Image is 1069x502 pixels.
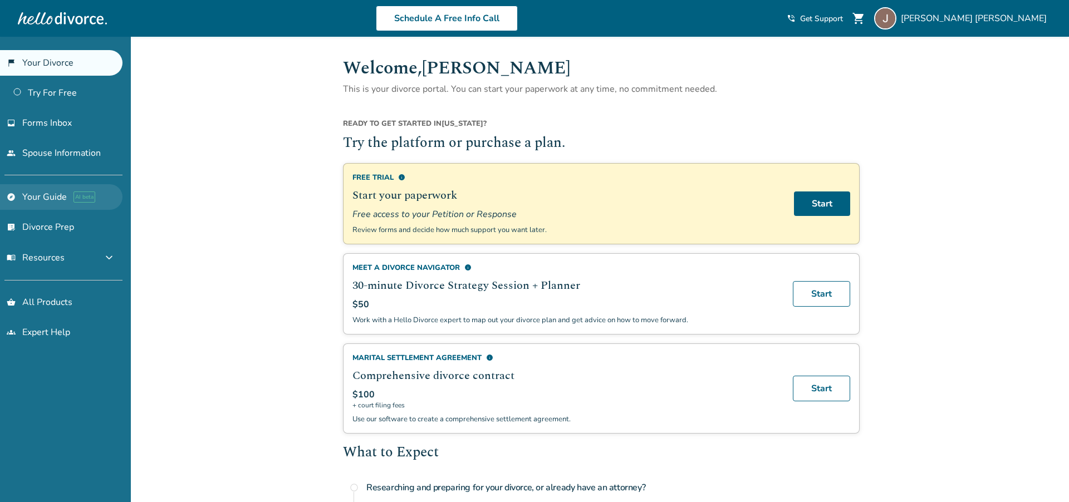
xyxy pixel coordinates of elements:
p: Work with a Hello Divorce expert to map out your divorce plan and get advice on how to move forward. [352,315,779,325]
h1: Welcome, [PERSON_NAME] [343,55,860,82]
a: Start [793,281,850,307]
span: $50 [352,298,369,311]
a: Schedule A Free Info Call [376,6,518,31]
p: This is your divorce portal. You can start your paperwork at any time, no commitment needed. [343,82,860,96]
iframe: Chat Widget [1013,449,1069,502]
span: info [464,264,472,271]
span: AI beta [73,191,95,203]
a: Start [794,191,850,216]
span: Resources [7,252,65,264]
span: Ready to get started in [343,119,442,129]
span: shopping_basket [7,298,16,307]
span: radio_button_unchecked [350,483,359,492]
span: info [486,354,493,361]
span: Free access to your Petition or Response [352,208,781,220]
span: $100 [352,388,375,401]
img: Joshua Chamberlain [874,7,896,29]
h4: Researching and preparing for your divorce, or already have an attorney? [366,476,860,499]
span: expand_more [102,251,116,264]
h2: Try the platform or purchase a plan. [343,133,860,154]
span: people [7,149,16,158]
p: Use our software to create a comprehensive settlement agreement. [352,414,779,424]
div: Meet a divorce navigator [352,263,779,273]
h2: Comprehensive divorce contract [352,367,779,384]
div: [US_STATE] ? [343,119,860,133]
span: menu_book [7,253,16,262]
span: shopping_cart [852,12,865,25]
span: flag_2 [7,58,16,67]
p: Review forms and decide how much support you want later. [352,225,781,235]
span: [PERSON_NAME] [PERSON_NAME] [901,12,1051,24]
span: info [398,174,405,181]
div: Marital Settlement Agreement [352,353,779,363]
span: Forms Inbox [22,117,72,129]
span: explore [7,193,16,201]
span: inbox [7,119,16,127]
div: Free Trial [352,173,781,183]
span: Get Support [800,13,843,24]
span: groups [7,328,16,337]
h2: 30-minute Divorce Strategy Session + Planner [352,277,779,294]
span: + court filing fees [352,401,779,410]
span: phone_in_talk [787,14,796,23]
a: Start [793,376,850,401]
h2: Start your paperwork [352,187,781,204]
h2: What to Expect [343,442,860,464]
span: list_alt_check [7,223,16,232]
a: phone_in_talkGet Support [787,13,843,24]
